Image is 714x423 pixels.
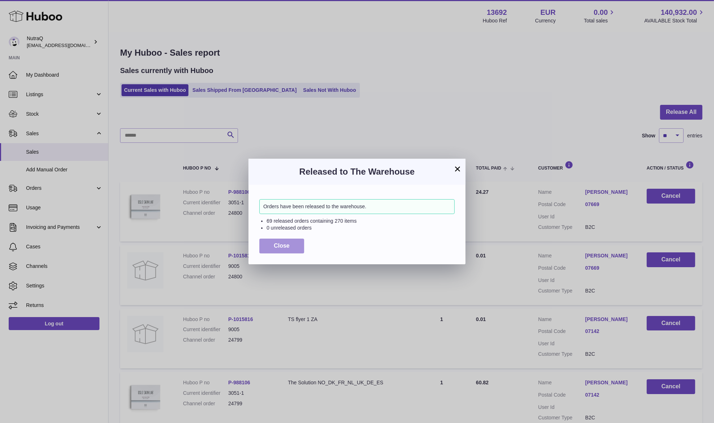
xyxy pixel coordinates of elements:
[453,164,462,173] button: ×
[274,243,290,249] span: Close
[259,199,455,214] div: Orders have been released to the warehouse.
[259,166,455,178] h3: Released to The Warehouse
[259,239,304,253] button: Close
[267,218,455,225] li: 69 released orders containing 270 items
[267,225,455,231] li: 0 unreleased orders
